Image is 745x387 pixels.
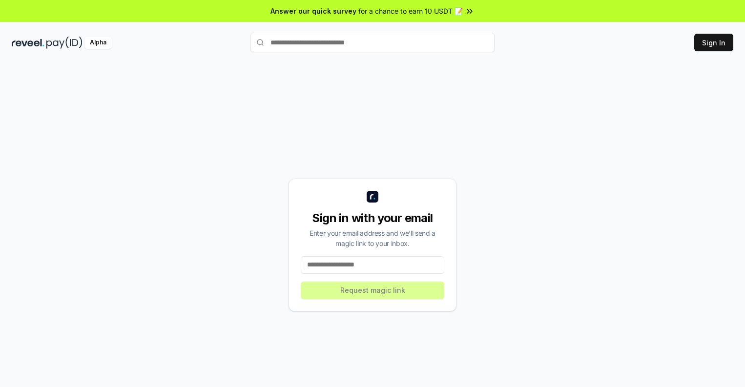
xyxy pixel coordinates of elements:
[12,37,44,49] img: reveel_dark
[270,6,356,16] span: Answer our quick survey
[84,37,112,49] div: Alpha
[46,37,83,49] img: pay_id
[301,210,444,226] div: Sign in with your email
[694,34,733,51] button: Sign In
[358,6,463,16] span: for a chance to earn 10 USDT 📝
[367,191,378,203] img: logo_small
[301,228,444,248] div: Enter your email address and we’ll send a magic link to your inbox.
